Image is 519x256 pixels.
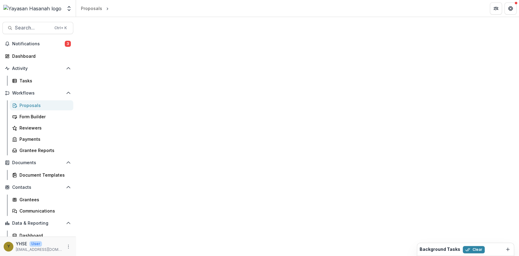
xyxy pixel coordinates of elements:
[2,88,73,98] button: Open Workflows
[3,5,61,12] img: Yayasan Hasanah logo
[2,51,73,61] a: Dashboard
[19,208,68,214] div: Communications
[10,100,73,110] a: Proposals
[2,64,73,73] button: Open Activity
[10,76,73,86] a: Tasks
[53,25,68,31] div: Ctrl + K
[463,246,485,253] button: Clear
[504,246,511,253] button: Dismiss
[420,247,460,252] h2: Background Tasks
[2,39,73,49] button: Notifications3
[12,66,64,71] span: Activity
[78,4,110,13] nav: breadcrumb
[19,102,68,109] div: Proposals
[19,78,68,84] div: Tasks
[65,2,73,15] button: Open entity switcher
[81,5,102,12] div: Proposals
[19,232,68,239] div: Dashboard
[10,170,73,180] a: Document Templates
[16,240,27,247] p: YHSE
[16,247,62,252] p: [EMAIL_ADDRESS][DOMAIN_NAME]
[19,196,68,203] div: Grantees
[19,136,68,142] div: Payments
[10,112,73,122] a: Form Builder
[10,145,73,155] a: Grantee Reports
[10,123,73,133] a: Reviewers
[12,41,65,47] span: Notifications
[10,134,73,144] a: Payments
[19,147,68,154] div: Grantee Reports
[2,22,73,34] button: Search...
[65,41,71,47] span: 3
[15,25,51,31] span: Search...
[10,230,73,240] a: Dashboard
[19,172,68,178] div: Document Templates
[29,241,42,247] p: User
[12,160,64,165] span: Documents
[12,53,68,59] div: Dashboard
[504,2,517,15] button: Get Help
[2,158,73,168] button: Open Documents
[19,113,68,120] div: Form Builder
[2,182,73,192] button: Open Contacts
[10,195,73,205] a: Grantees
[78,4,105,13] a: Proposals
[12,185,64,190] span: Contacts
[19,125,68,131] div: Reviewers
[490,2,502,15] button: Partners
[65,243,72,250] button: More
[12,91,64,96] span: Workflows
[10,206,73,216] a: Communications
[7,244,10,248] div: YHSE
[12,221,64,226] span: Data & Reporting
[2,218,73,228] button: Open Data & Reporting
